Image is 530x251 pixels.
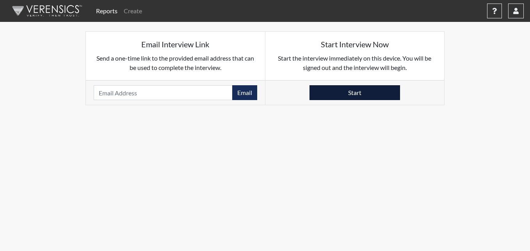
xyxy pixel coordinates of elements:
[94,39,257,49] h5: Email Interview Link
[93,3,121,19] a: Reports
[121,3,145,19] a: Create
[94,85,233,100] input: Email Address
[273,39,437,49] h5: Start Interview Now
[94,54,257,72] p: Send a one-time link to the provided email address that can be used to complete the interview.
[232,85,257,100] button: Email
[273,54,437,72] p: Start the interview immediately on this device. You will be signed out and the interview will begin.
[309,85,400,100] button: Start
